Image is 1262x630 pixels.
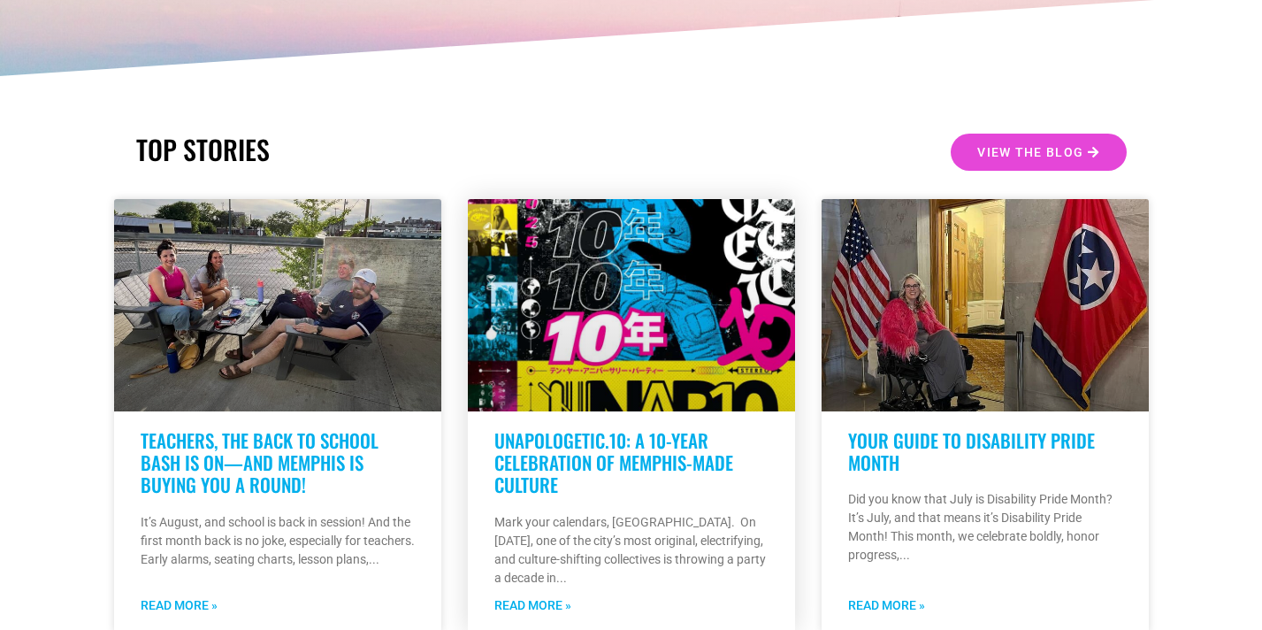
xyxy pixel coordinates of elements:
[951,134,1126,171] a: View the Blog
[141,426,379,498] a: Teachers, the Back to School Bash Is On—And Memphis Is Buying You A Round!
[848,596,925,615] a: Read more about Your Guide to Disability Pride Month
[494,513,769,588] p: Mark your calendars, [GEOGRAPHIC_DATA]. On [DATE], one of the city’s most original, electrifying,...
[136,134,623,165] h2: TOP STORIES
[468,199,795,411] a: Poster for UNAPOLOGETIC.10 event featuring vibrant graphics, performer lineup, and details—set fo...
[114,199,441,411] a: Four people sit around a small outdoor table with drinks and snacks, smiling at the camera on a p...
[977,146,1083,158] span: View the Blog
[822,199,1149,411] a: A person in a wheelchair, wearing a pink jacket, sits between the U.S. flag and the Tennessee sta...
[848,490,1122,565] p: Did you know that July is Disability Pride Month? It’s July, and that means it’s Disability Pride...
[848,426,1095,476] a: Your Guide to Disability Pride Month
[494,426,733,498] a: UNAPOLOGETIC.10: A 10-Year Celebration of Memphis-Made Culture
[141,513,415,569] p: It’s August, and school is back in session! And the first month back is no joke, especially for t...
[494,596,571,615] a: Read more about UNAPOLOGETIC.10: A 10-Year Celebration of Memphis-Made Culture
[141,596,218,615] a: Read more about Teachers, the Back to School Bash Is On—And Memphis Is Buying You A Round!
